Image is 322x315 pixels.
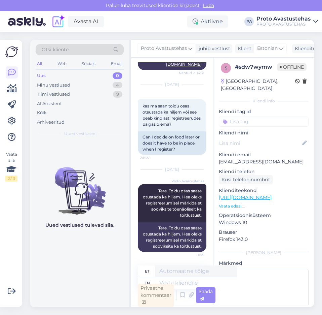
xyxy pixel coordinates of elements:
p: Windows 10 [219,219,309,226]
span: 11:19 [179,252,204,257]
span: Tere. Toidu osas saate otustada ka hiljem. Hea oleks registreerumisel märkida et sooviksite tõenä... [143,188,203,218]
div: 0 [113,72,122,79]
div: [PERSON_NAME] [219,250,309,256]
span: Estonian [257,45,278,52]
div: Tiimi vestlused [37,91,70,98]
div: [DATE] [138,166,206,172]
div: Küsi telefoninumbrit [219,175,273,184]
a: Proto AvastustehasPROTO AVASTUSTEHAS [256,16,318,27]
p: Kliendi email [219,151,309,158]
span: Proto Avastustehas [141,45,187,52]
div: 2 / 3 [5,176,17,182]
div: Vaata siia [5,151,17,182]
div: Email [110,59,124,68]
a: [URL][DOMAIN_NAME] [219,194,272,200]
span: Otsi kliente [42,46,69,53]
span: 20:35 [140,155,165,160]
div: en [145,277,150,289]
div: PA [244,17,254,26]
img: Askly Logo [5,45,18,58]
div: Uus [37,72,46,79]
span: Proto Avastustehas [171,179,204,184]
div: Web [56,59,68,68]
div: Privaatne kommentaar [138,284,174,307]
div: Kõik [37,109,47,116]
p: Brauser [219,229,309,236]
span: Offline [277,63,307,71]
p: Firefox 143.0 [219,236,309,243]
img: explore-ai [51,14,65,29]
div: 9 [113,91,122,98]
div: Klient [235,45,251,52]
span: Saada [199,288,213,302]
div: [GEOGRAPHIC_DATA], [GEOGRAPHIC_DATA] [221,78,295,92]
img: No chats [30,155,129,216]
span: s [225,65,227,70]
div: et [145,265,149,277]
div: Kliendi info [219,98,309,104]
p: [EMAIL_ADDRESS][DOMAIN_NAME] [219,158,309,165]
div: All [36,59,43,68]
p: Vaata edasi ... [219,203,309,209]
div: 4 [113,82,122,89]
span: Nähtud ✓ 14:31 [179,70,204,75]
span: Luba [201,2,216,8]
span: Uued vestlused [64,131,95,137]
p: Kliendi telefon [219,168,309,175]
div: PROTO AVASTUSTEHAS [256,22,311,27]
div: # sdw7wymw [235,63,277,71]
p: Kliendi tag'id [219,108,309,115]
p: Operatsioonisüsteem [219,212,309,219]
div: Tere. Toidu osas saate otustada ka hiljem. Hea oleks registreerumisel märkida et sooviksite ka to... [138,222,206,252]
div: [DATE] [138,82,206,88]
div: Can I decide on food later or does it have to be in place when I register? [138,131,206,155]
div: Minu vestlused [37,82,70,89]
div: Proto Avastustehas [256,16,311,22]
input: Lisa tag [219,117,309,127]
div: Arhiveeritud [37,119,65,126]
p: Klienditeekond [219,187,309,194]
div: AI Assistent [37,100,62,107]
div: Socials [80,59,97,68]
p: Kliendi nimi [219,129,309,136]
div: juhib vestlust [196,45,230,52]
div: Aktiivne [187,15,228,28]
p: Uued vestlused tulevad siia. [45,222,114,229]
span: kas ma saan toidu osas otsustada ka hiljem või see peab kindlasti registreerudes paigas olema? [143,103,202,127]
input: Lisa nimi [219,139,301,147]
p: Märkmed [219,260,309,267]
a: Avasta AI [68,16,104,27]
div: Klienditugi [292,45,321,52]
